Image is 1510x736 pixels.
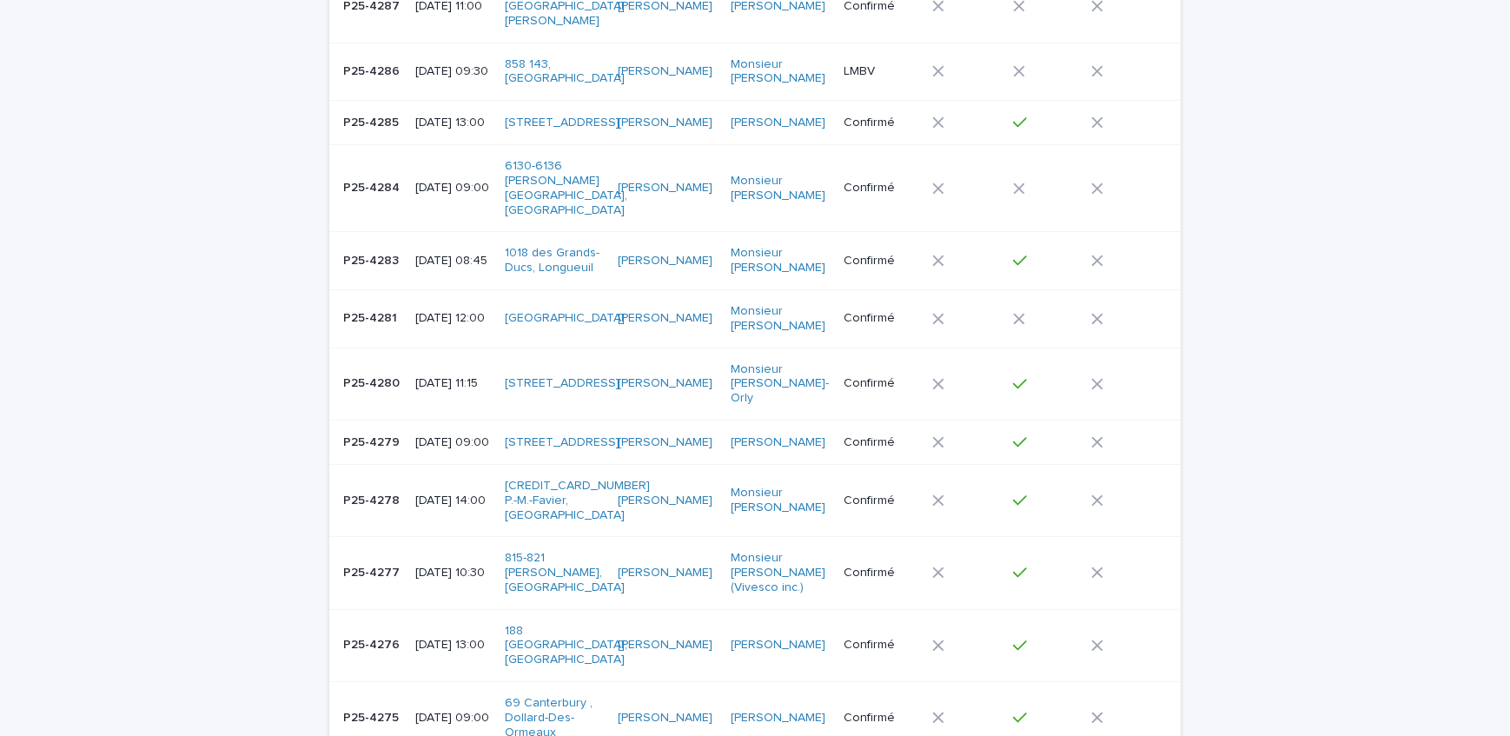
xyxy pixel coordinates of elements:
p: P25-4280 [343,373,403,391]
a: [PERSON_NAME] [618,711,712,726]
tr: P25-4283P25-4283 [DATE] 08:451018 des Grands-Ducs, Longueuil [PERSON_NAME] Monsieur [PERSON_NAME]... [329,232,1181,290]
a: [PERSON_NAME] [618,494,712,508]
p: Confirmé [844,376,917,391]
tr: P25-4280P25-4280 [DATE] 11:15[STREET_ADDRESS] [PERSON_NAME] Monsieur [PERSON_NAME]-Orly Confirmé [329,348,1181,420]
tr: P25-4279P25-4279 [DATE] 09:00[STREET_ADDRESS] [PERSON_NAME] [PERSON_NAME] Confirmé [329,420,1181,464]
tr: P25-4285P25-4285 [DATE] 13:00[STREET_ADDRESS] [PERSON_NAME] [PERSON_NAME] Confirmé [329,101,1181,145]
p: P25-4278 [343,490,403,508]
p: [DATE] 11:15 [415,376,491,391]
a: Monsieur [PERSON_NAME] (Vivesco inc.) [731,551,827,594]
p: [DATE] 12:00 [415,311,491,326]
p: Confirmé [844,181,917,196]
p: P25-4279 [343,432,403,450]
a: [PERSON_NAME] [618,566,712,580]
p: P25-4283 [343,250,402,269]
tr: P25-4276P25-4276 [DATE] 13:00188 [GEOGRAPHIC_DATA], [GEOGRAPHIC_DATA] [PERSON_NAME] [PERSON_NAME]... [329,609,1181,681]
a: [CREDIT_CARD_NUMBER] P.-M.-Favier, [GEOGRAPHIC_DATA] [505,479,650,522]
a: Monsieur [PERSON_NAME]-Orly [731,362,829,406]
a: [PERSON_NAME] [618,116,712,130]
p: P25-4281 [343,308,401,326]
a: 1018 des Grands-Ducs, Longueuil [505,246,601,275]
a: [PERSON_NAME] [618,254,712,269]
a: Monsieur [PERSON_NAME] [731,174,827,203]
a: Monsieur [PERSON_NAME] [731,486,827,515]
a: [PERSON_NAME] [731,711,825,726]
a: [PERSON_NAME] [618,376,712,391]
a: [STREET_ADDRESS] [505,116,619,130]
p: Confirmé [844,638,917,653]
p: P25-4285 [343,112,402,130]
p: [DATE] 13:00 [415,638,491,653]
a: 815-821 [PERSON_NAME], [GEOGRAPHIC_DATA] [505,551,625,594]
a: [PERSON_NAME] [618,638,712,653]
tr: P25-4278P25-4278 [DATE] 14:00[CREDIT_CARD_NUMBER] P.-M.-Favier, [GEOGRAPHIC_DATA] [PERSON_NAME] M... [329,464,1181,536]
p: P25-4275 [343,707,402,726]
a: [GEOGRAPHIC_DATA] [505,311,625,326]
p: Confirmé [844,116,917,130]
p: [DATE] 09:00 [415,181,491,196]
p: [DATE] 14:00 [415,494,491,508]
tr: P25-4286P25-4286 [DATE] 09:30858 143, [GEOGRAPHIC_DATA] [PERSON_NAME] Monsieur [PERSON_NAME] LMBV [329,43,1181,101]
p: Confirmé [844,254,917,269]
p: [DATE] 09:00 [415,435,491,450]
a: [PERSON_NAME] [731,435,825,450]
tr: P25-4281P25-4281 [DATE] 12:00[GEOGRAPHIC_DATA] [PERSON_NAME] Monsieur [PERSON_NAME] Confirmé [329,289,1181,348]
p: [DATE] 09:00 [415,711,491,726]
a: [PERSON_NAME] [618,64,712,79]
a: 188 [GEOGRAPHIC_DATA], [GEOGRAPHIC_DATA] [505,624,627,667]
a: Monsieur [PERSON_NAME] [731,304,827,334]
a: Monsieur [PERSON_NAME] [731,246,827,275]
p: LMBV [844,64,917,79]
p: P25-4277 [343,562,403,580]
p: Confirmé [844,435,917,450]
a: 6130-6136 [PERSON_NAME][GEOGRAPHIC_DATA], [GEOGRAPHIC_DATA] [505,159,627,217]
p: Confirmé [844,311,917,326]
p: P25-4284 [343,177,403,196]
a: [PERSON_NAME] [618,311,712,326]
a: [PERSON_NAME] [618,435,712,450]
p: P25-4276 [343,634,403,653]
a: [PERSON_NAME] [731,638,825,653]
tr: P25-4277P25-4277 [DATE] 10:30815-821 [PERSON_NAME], [GEOGRAPHIC_DATA] [PERSON_NAME] Monsieur [PER... [329,537,1181,609]
p: [DATE] 09:30 [415,64,491,79]
tr: P25-4284P25-4284 [DATE] 09:006130-6136 [PERSON_NAME][GEOGRAPHIC_DATA], [GEOGRAPHIC_DATA] [PERSON_... [329,145,1181,232]
p: Confirmé [844,711,917,726]
a: [PERSON_NAME] [731,116,825,130]
a: 858 143, [GEOGRAPHIC_DATA] [505,57,625,87]
p: [DATE] 13:00 [415,116,491,130]
p: P25-4286 [343,61,403,79]
p: Confirmé [844,566,917,580]
a: [STREET_ADDRESS] [505,376,619,391]
a: Monsieur [PERSON_NAME] [731,57,827,87]
p: [DATE] 08:45 [415,254,491,269]
p: Confirmé [844,494,917,508]
a: [PERSON_NAME] [618,181,712,196]
a: [STREET_ADDRESS] [505,435,619,450]
p: [DATE] 10:30 [415,566,491,580]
